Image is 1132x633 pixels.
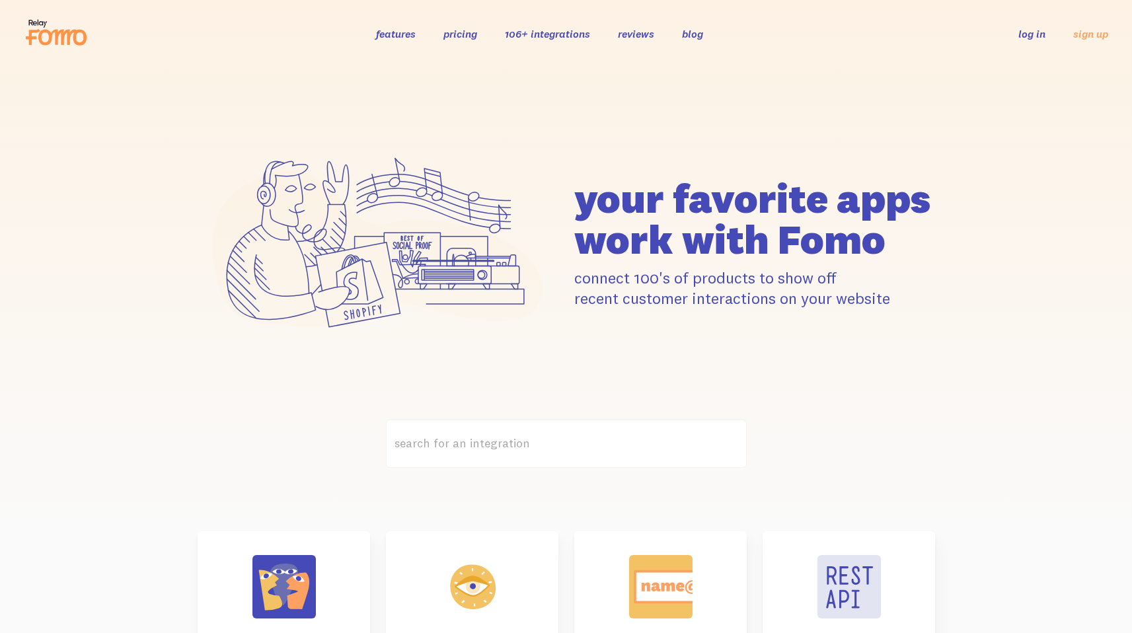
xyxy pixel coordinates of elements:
label: search for an integration [386,420,747,468]
a: features [376,27,416,40]
a: reviews [618,27,654,40]
a: blog [682,27,703,40]
a: 106+ integrations [505,27,590,40]
a: log in [1018,27,1045,40]
h1: your favorite apps work with Fomo [574,178,935,260]
a: sign up [1073,27,1108,41]
a: pricing [443,27,477,40]
p: connect 100's of products to show off recent customer interactions on your website [574,268,935,309]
